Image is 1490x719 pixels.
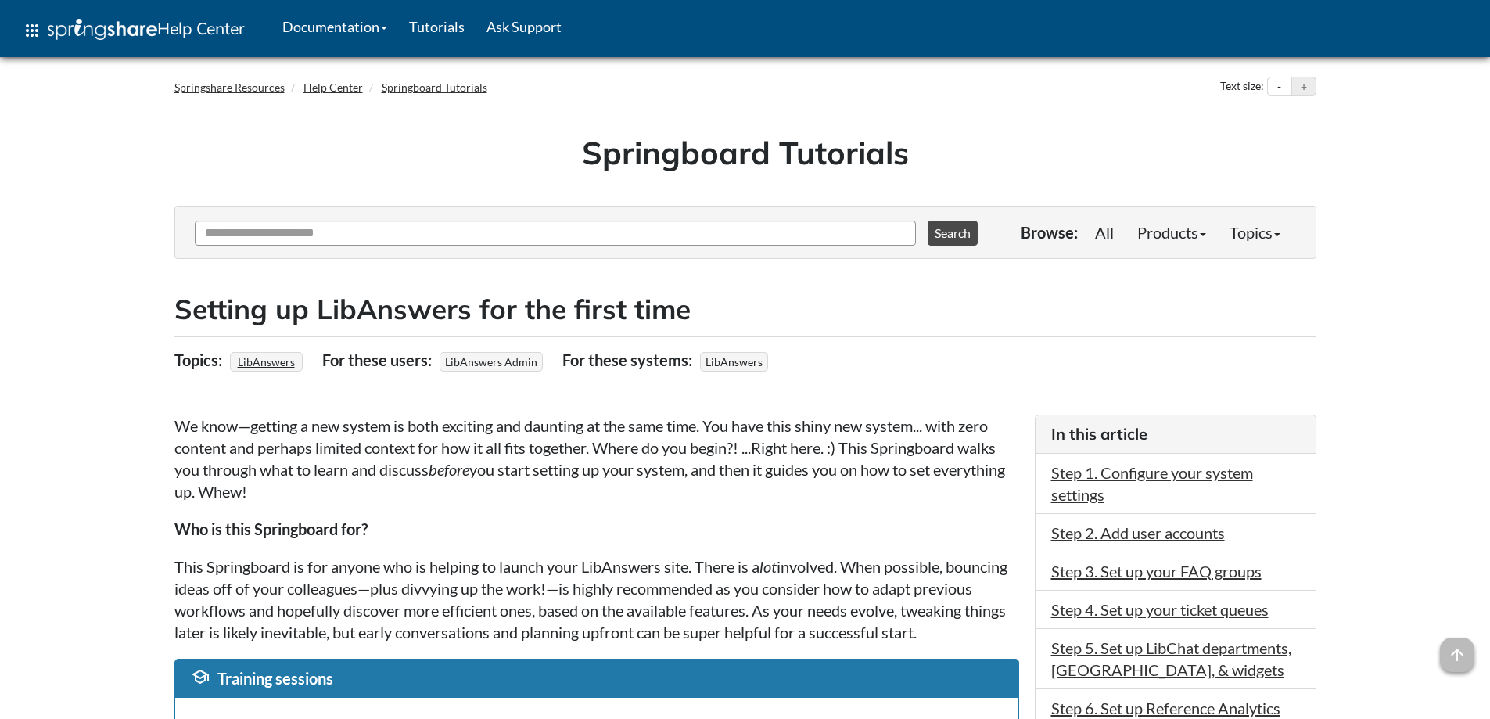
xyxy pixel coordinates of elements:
a: Documentation [271,7,398,46]
div: Topics: [174,345,226,375]
a: Step 1. Configure your system settings [1051,463,1253,504]
a: Springshare Resources [174,81,285,94]
a: Tutorials [398,7,476,46]
a: Help Center [303,81,363,94]
div: For these systems: [562,345,696,375]
em: before [429,460,469,479]
a: Topics [1218,217,1292,248]
span: Help Center [157,18,245,38]
div: For these users: [322,345,436,375]
a: Step 5. Set up LibChat departments, [GEOGRAPHIC_DATA], & widgets [1051,638,1291,679]
span: LibAnswers Admin [440,352,543,372]
a: Products [1126,217,1218,248]
img: Springshare [48,19,157,40]
span: LibAnswers [700,352,768,372]
a: LibAnswers [235,351,297,373]
a: Step 2. Add user accounts [1051,523,1225,542]
span: Training sessions [217,669,333,688]
a: Step 4. Set up your ticket queues [1051,600,1269,619]
h2: Setting up LibAnswers for the first time [174,290,1316,329]
p: We know—getting a new system is both exciting and daunting at the same time. You have this shiny ... [174,415,1019,502]
button: Increase text size [1292,77,1316,96]
a: All [1083,217,1126,248]
div: Text size: [1217,77,1267,97]
p: This Springboard is for anyone who is helping to launch your LibAnswers site. There is a involved... [174,555,1019,643]
button: Decrease text size [1268,77,1291,96]
a: Ask Support [476,7,573,46]
span: arrow_upward [1440,638,1474,672]
button: Search [928,221,978,246]
strong: Who is this Springboard for? [174,519,368,538]
p: Browse: [1021,221,1078,243]
h1: Springboard Tutorials [186,131,1305,174]
a: Step 3. Set up your FAQ groups [1051,562,1262,581]
span: apps [23,21,41,40]
a: arrow_upward [1440,639,1474,658]
a: apps Help Center [12,7,256,54]
em: lot [759,557,777,576]
h3: In this article [1051,423,1300,445]
a: Springboard Tutorials [382,81,487,94]
span: school [191,667,210,686]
